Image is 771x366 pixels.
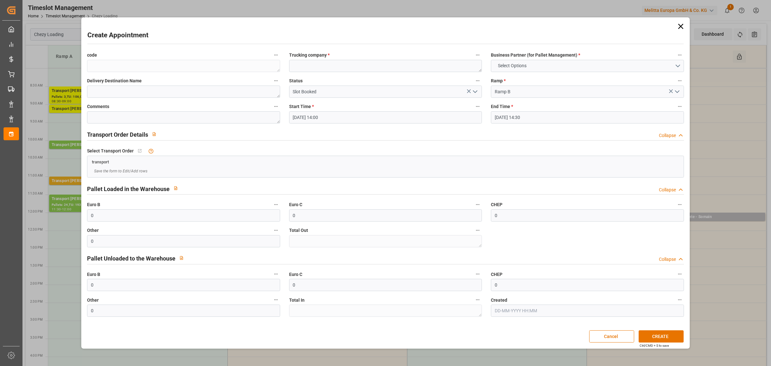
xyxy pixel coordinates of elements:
[639,330,684,343] button: CREATE
[87,254,175,263] h2: Pallet Unloaded to the Warehouse
[676,270,684,278] button: CHEP
[272,51,280,59] button: code
[87,30,148,41] h2: Create Appointment
[272,102,280,111] button: Comments
[676,296,684,304] button: Created
[495,62,530,69] span: Select Options
[87,227,99,234] span: Other
[289,297,305,304] span: Total In
[491,111,684,124] input: DD-MM-YYYY HH:MM
[474,77,482,85] button: Status
[474,296,482,304] button: Total In
[289,86,482,98] input: Type to search/select
[289,103,314,110] span: Start Time
[491,305,684,317] input: DD-MM-YYYY HH:MM
[87,148,134,154] span: Select Transport Order
[289,78,303,84] span: Status
[272,200,280,209] button: Euro B
[289,271,302,278] span: Euro C
[289,52,330,59] span: Trucking company
[589,330,634,343] button: Cancel
[659,187,676,193] div: Collapse
[676,102,684,111] button: End Time *
[491,103,513,110] span: End Time
[474,226,482,234] button: Total Out
[491,60,684,72] button: open menu
[272,296,280,304] button: Other
[87,52,97,59] span: code
[491,86,684,98] input: Type to search/select
[474,51,482,59] button: Trucking company *
[289,227,308,234] span: Total Out
[491,297,507,304] span: Created
[272,77,280,85] button: Delivery Destination Name
[470,87,480,97] button: open menu
[170,182,182,194] button: View description
[94,168,147,174] span: Save the form to Edit/Add rows
[640,343,669,348] div: Ctrl/CMD + S to save
[474,200,482,209] button: Euro C
[491,78,506,84] span: Ramp
[87,201,100,208] span: Euro B
[491,271,502,278] span: CHEP
[175,252,188,264] button: View description
[659,256,676,263] div: Collapse
[87,185,170,193] h2: Pallet Loaded in the Warehouse
[676,200,684,209] button: CHEP
[87,130,148,139] h2: Transport Order Details
[148,128,160,140] button: View description
[272,270,280,278] button: Euro B
[87,103,109,110] span: Comments
[676,77,684,85] button: Ramp *
[87,297,99,304] span: Other
[491,52,580,59] span: Business Partner (for Pallet Management)
[289,111,482,124] input: DD-MM-YYYY HH:MM
[491,201,502,208] span: CHEP
[659,132,676,139] div: Collapse
[474,102,482,111] button: Start Time *
[289,201,302,208] span: Euro C
[92,159,109,164] a: transport
[676,51,684,59] button: Business Partner (for Pallet Management) *
[87,78,142,84] span: Delivery Destination Name
[474,270,482,278] button: Euro C
[672,87,681,97] button: open menu
[272,226,280,234] button: Other
[87,271,100,278] span: Euro B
